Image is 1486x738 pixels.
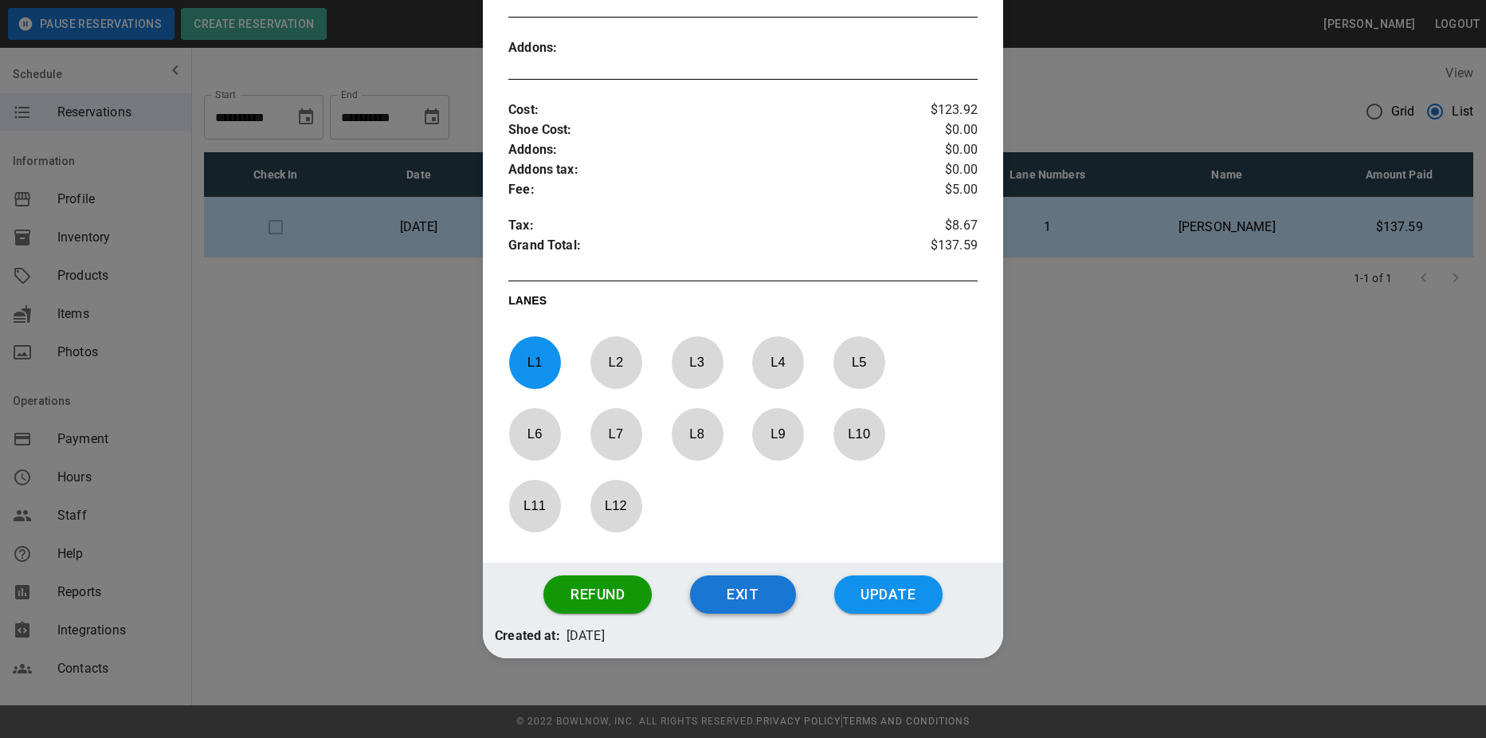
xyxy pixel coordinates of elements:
p: L 8 [671,415,723,453]
p: [DATE] [567,626,605,646]
p: $123.92 [900,100,978,120]
p: $8.67 [900,216,978,236]
p: LANES [508,292,978,315]
p: Addons : [508,38,625,58]
p: L 4 [751,343,804,381]
button: Update [834,575,943,614]
p: L 5 [833,343,885,381]
p: L 12 [590,487,642,524]
p: $0.00 [900,140,978,160]
p: $5.00 [900,180,978,200]
p: Grand Total : [508,236,900,260]
p: Addons tax : [508,160,900,180]
p: $137.59 [900,236,978,260]
p: L 9 [751,415,804,453]
p: Shoe Cost : [508,120,900,140]
p: L 7 [590,415,642,453]
p: Cost : [508,100,900,120]
button: Exit [690,575,796,614]
p: L 1 [508,343,561,381]
p: $0.00 [900,120,978,140]
p: Tax : [508,216,900,236]
p: L 10 [833,415,885,453]
p: L 2 [590,343,642,381]
p: L 6 [508,415,561,453]
p: Fee : [508,180,900,200]
button: Refund [543,575,652,614]
p: Created at: [495,626,560,646]
p: L 3 [671,343,723,381]
p: L 11 [508,487,561,524]
p: Addons : [508,140,900,160]
p: $0.00 [900,160,978,180]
